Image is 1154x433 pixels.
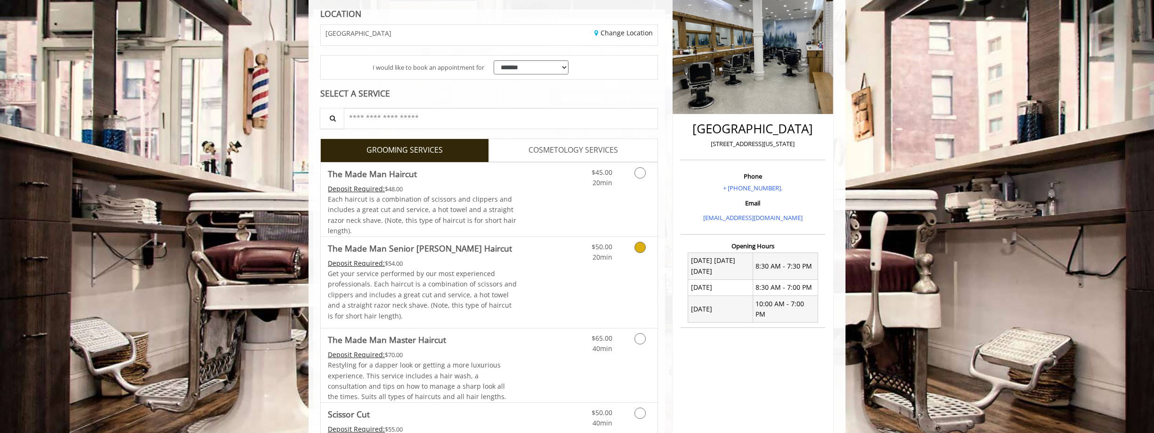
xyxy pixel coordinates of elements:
h2: [GEOGRAPHIC_DATA] [683,122,823,136]
td: 10:00 AM - 7:00 PM [753,296,818,323]
span: Each haircut is a combination of scissors and clippers and includes a great cut and service, a ho... [328,195,516,235]
span: [GEOGRAPHIC_DATA] [325,30,391,37]
p: Get your service performed by our most experienced professionals. Each haircut is a combination o... [328,269,517,321]
span: 20min [593,253,612,261]
div: $70.00 [328,350,517,360]
span: Restyling for a dapper look or getting a more luxurious experience. This service includes a hair ... [328,360,506,401]
td: [DATE] [688,296,753,323]
button: Service Search [320,108,344,129]
div: $48.00 [328,184,517,194]
h3: Opening Hours [681,243,825,249]
b: The Made Man Senior [PERSON_NAME] Haircut [328,242,512,255]
td: [DATE] [688,279,753,295]
div: $54.00 [328,258,517,269]
h3: Email [683,200,823,206]
a: Change Location [594,28,653,37]
span: 40min [593,344,612,353]
td: 8:30 AM - 7:30 PM [753,253,818,279]
span: This service needs some Advance to be paid before we block your appointment [328,259,385,268]
span: $50.00 [592,242,612,251]
h3: Phone [683,173,823,180]
b: The Made Man Haircut [328,167,417,180]
span: $65.00 [592,334,612,343]
a: + [PHONE_NUMBER]. [723,184,782,192]
span: $45.00 [592,168,612,177]
b: LOCATION [320,8,361,19]
span: 40min [593,418,612,427]
span: 20min [593,178,612,187]
div: SELECT A SERVICE [320,89,658,98]
td: 8:30 AM - 7:00 PM [753,279,818,295]
b: Scissor Cut [328,408,370,421]
a: [EMAIL_ADDRESS][DOMAIN_NAME] [703,213,803,222]
span: This service needs some Advance to be paid before we block your appointment [328,350,385,359]
p: [STREET_ADDRESS][US_STATE] [683,139,823,149]
span: This service needs some Advance to be paid before we block your appointment [328,184,385,193]
b: The Made Man Master Haircut [328,333,446,346]
span: $50.00 [592,408,612,417]
span: GROOMING SERVICES [366,144,443,156]
span: COSMETOLOGY SERVICES [528,144,618,156]
span: I would like to book an appointment for [373,63,484,73]
td: [DATE] [DATE] [DATE] [688,253,753,279]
